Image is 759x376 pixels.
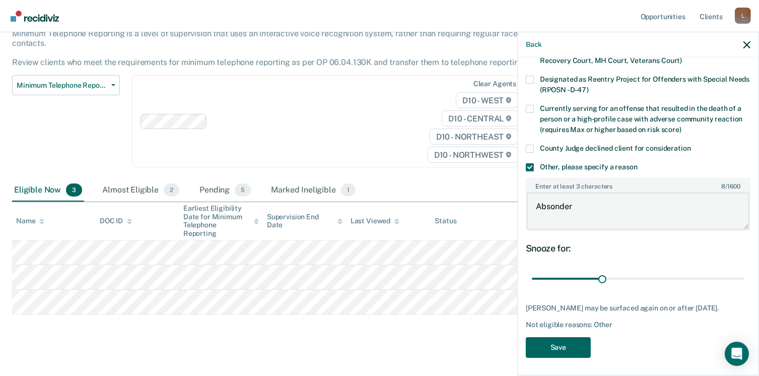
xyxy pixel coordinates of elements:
p: Minimum Telephone Reporting is a level of supervision that uses an interactive voice recognition ... [12,29,560,68]
div: Almost Eligible [100,179,181,202]
div: Name [16,217,44,225]
div: Supervision End Date [267,213,342,230]
div: Marked Ineligible [269,179,358,202]
button: Save [526,337,591,358]
div: Last Viewed [351,217,399,225]
span: / 1600 [721,183,740,190]
span: D10 - WEST [456,92,518,108]
button: Back [526,40,542,49]
span: County Judge declined client for consideration [540,144,691,152]
div: Open Intercom Messenger [725,342,749,366]
span: Currently serving for an offense that resulted in the death of a person or a high-profile case wi... [540,104,742,134]
span: D10 - CENTRAL [442,110,518,127]
div: Earliest Eligibility Date for Minimum Telephone Reporting [183,204,259,238]
span: Other, please specify a reason [540,163,638,171]
span: 3 [66,183,82,197]
span: D10 - NORTHWEST [428,147,518,163]
span: 5 [235,183,251,197]
div: Eligible Now [12,179,84,202]
div: L [735,8,751,24]
div: Not eligible reasons: Other [526,321,750,329]
span: 2 [164,183,179,197]
div: Status [435,217,457,225]
span: 1 [341,183,356,197]
img: Recidiviz [11,11,59,22]
span: Designated as Reentry Project for Offenders with Special Needs (RPOSN - D-47) [540,75,749,94]
div: Clear agents [473,80,516,88]
div: Pending [197,179,253,202]
div: Snooze for: [526,243,750,254]
span: Minimum Telephone Reporting [17,81,107,90]
span: 8 [721,183,725,190]
div: DOC ID [100,217,132,225]
button: Profile dropdown button [735,8,751,24]
label: Enter at least 3 characters [527,179,749,190]
span: D10 - NORTHEAST [430,129,518,145]
div: [PERSON_NAME] may be surfaced again on or after [DATE]. [526,304,750,312]
textarea: Absonder [527,193,749,230]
